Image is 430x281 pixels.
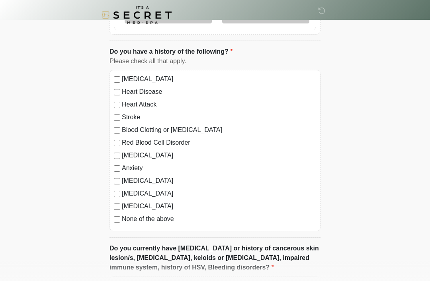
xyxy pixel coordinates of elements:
input: Blood Clotting or [MEDICAL_DATA] [114,127,120,134]
input: [MEDICAL_DATA] [114,76,120,83]
label: Red Blood Cell Disorder [122,138,316,147]
input: Stroke [114,114,120,121]
div: Please check all that apply. [109,56,321,66]
label: Do you have a history of the following? [109,47,233,56]
img: It's A Secret Med Spa Logo [102,6,172,24]
input: [MEDICAL_DATA] [114,203,120,210]
label: [MEDICAL_DATA] [122,189,316,198]
label: Do you currently have [MEDICAL_DATA] or history of cancerous skin lesion/s, [MEDICAL_DATA], keloi... [109,244,321,272]
label: Anxiety [122,163,316,173]
input: Heart Attack [114,102,120,108]
input: [MEDICAL_DATA] [114,153,120,159]
label: [MEDICAL_DATA] [122,74,316,84]
label: Stroke [122,112,316,122]
input: Red Blood Cell Disorder [114,140,120,146]
input: Heart Disease [114,89,120,95]
input: None of the above [114,216,120,223]
label: Heart Attack [122,100,316,109]
label: None of the above [122,214,316,224]
label: [MEDICAL_DATA] [122,176,316,186]
label: [MEDICAL_DATA] [122,202,316,211]
input: [MEDICAL_DATA] [114,178,120,184]
label: Blood Clotting or [MEDICAL_DATA] [122,125,316,135]
input: Anxiety [114,165,120,172]
label: Heart Disease [122,87,316,97]
input: [MEDICAL_DATA] [114,191,120,197]
label: [MEDICAL_DATA] [122,151,316,160]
